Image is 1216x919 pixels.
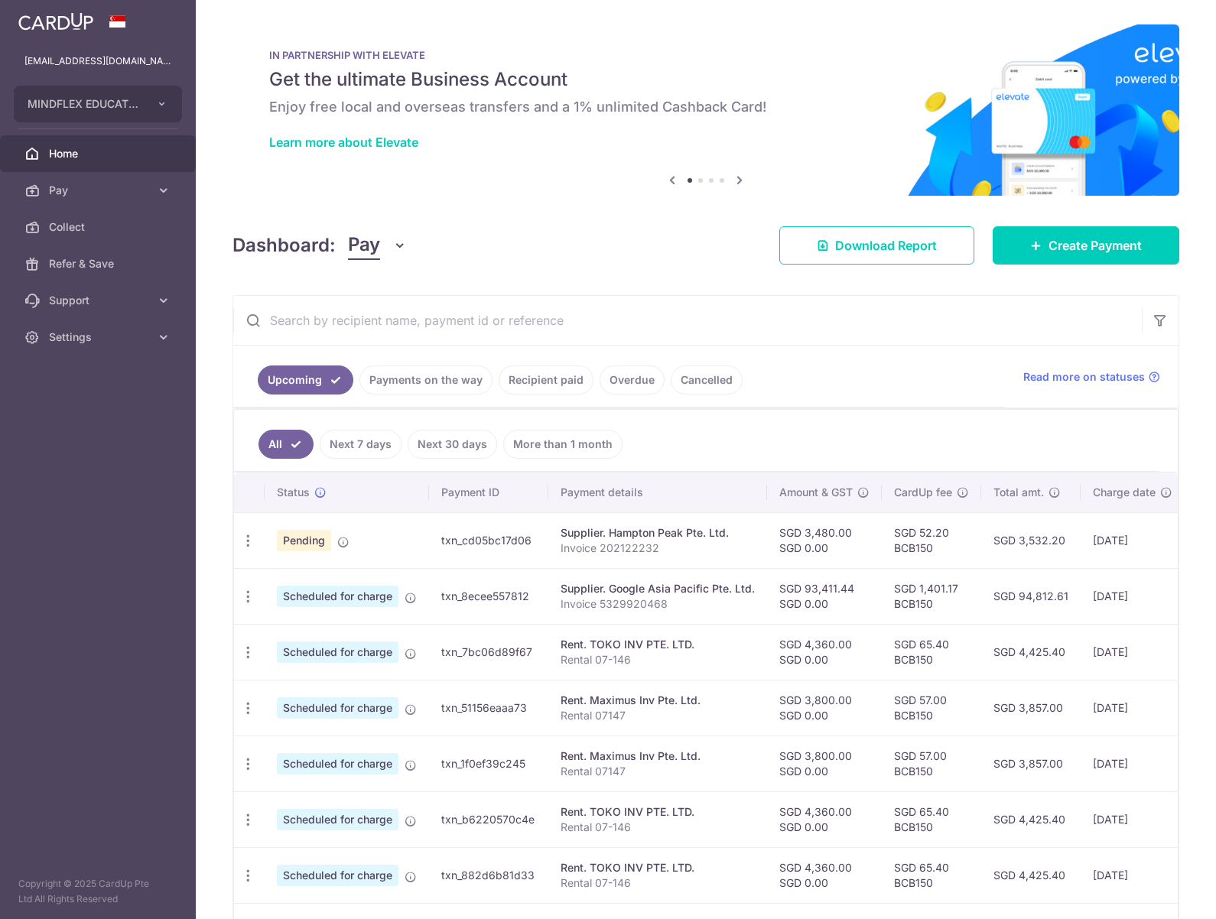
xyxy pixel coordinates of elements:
[561,708,755,723] p: Rental 07147
[882,624,981,680] td: SGD 65.40 BCB150
[258,365,353,395] a: Upcoming
[232,232,336,259] h4: Dashboard:
[561,525,755,541] div: Supplier. Hampton Peak Pte. Ltd.
[28,96,141,112] span: MINDFLEX EDUCATION PTE. LTD.
[429,791,548,847] td: txn_b6220570c4e
[277,485,310,500] span: Status
[671,365,743,395] a: Cancelled
[981,736,1081,791] td: SGD 3,857.00
[1081,680,1185,736] td: [DATE]
[348,231,407,260] button: Pay
[277,753,398,774] span: Scheduled for charge
[561,637,755,652] div: Rent. TOKO INV PTE. LTD.
[882,680,981,736] td: SGD 57.00 BCB150
[779,485,853,500] span: Amount & GST
[429,624,548,680] td: txn_7bc06d89f67
[277,697,398,719] span: Scheduled for charge
[1093,485,1156,500] span: Charge date
[277,809,398,830] span: Scheduled for charge
[408,430,497,459] a: Next 30 days
[1081,624,1185,680] td: [DATE]
[232,24,1179,196] img: Renovation banner
[561,749,755,764] div: Rent. Maximus Inv Pte. Ltd.
[561,764,755,779] p: Rental 07147
[1081,512,1185,568] td: [DATE]
[18,12,93,31] img: CardUp
[882,791,981,847] td: SGD 65.40 BCB150
[981,791,1081,847] td: SGD 4,425.40
[882,568,981,624] td: SGD 1,401.17 BCB150
[981,680,1081,736] td: SGD 3,857.00
[277,865,398,886] span: Scheduled for charge
[258,430,314,459] a: All
[49,183,150,198] span: Pay
[835,236,937,255] span: Download Report
[277,586,398,607] span: Scheduled for charge
[429,568,548,624] td: txn_8ecee557812
[561,596,755,612] p: Invoice 5329920468
[882,847,981,903] td: SGD 65.40 BCB150
[561,860,755,875] div: Rent. TOKO INV PTE. LTD.
[548,472,767,512] th: Payment details
[320,430,402,459] a: Next 7 days
[24,54,171,69] p: [EMAIL_ADDRESS][DOMAIN_NAME]
[767,624,882,680] td: SGD 4,360.00 SGD 0.00
[767,512,882,568] td: SGD 3,480.00 SGD 0.00
[767,568,882,624] td: SGD 93,411.44 SGD 0.00
[894,485,952,500] span: CardUp fee
[1049,236,1142,255] span: Create Payment
[779,226,974,265] a: Download Report
[767,736,882,791] td: SGD 3,800.00 SGD 0.00
[429,847,548,903] td: txn_882d6b81d33
[503,430,623,459] a: More than 1 month
[277,530,331,551] span: Pending
[981,624,1081,680] td: SGD 4,425.40
[882,736,981,791] td: SGD 57.00 BCB150
[767,791,882,847] td: SGD 4,360.00 SGD 0.00
[14,86,182,122] button: MINDFLEX EDUCATION PTE. LTD.
[1081,568,1185,624] td: [DATE]
[429,472,548,512] th: Payment ID
[359,365,493,395] a: Payments on the way
[561,693,755,708] div: Rent. Maximus Inv Pte. Ltd.
[561,875,755,891] p: Rental 07-146
[1023,369,1145,385] span: Read more on statuses
[49,219,150,235] span: Collect
[277,641,398,663] span: Scheduled for charge
[1081,847,1185,903] td: [DATE]
[561,804,755,820] div: Rent. TOKO INV PTE. LTD.
[269,98,1143,116] h6: Enjoy free local and overseas transfers and a 1% unlimited Cashback Card!
[499,365,593,395] a: Recipient paid
[767,847,882,903] td: SGD 4,360.00 SGD 0.00
[767,680,882,736] td: SGD 3,800.00 SGD 0.00
[1023,369,1160,385] a: Read more on statuses
[993,226,1179,265] a: Create Payment
[981,512,1081,568] td: SGD 3,532.20
[269,49,1143,61] p: IN PARTNERSHIP WITH ELEVATE
[882,512,981,568] td: SGD 52.20 BCB150
[561,581,755,596] div: Supplier. Google Asia Pacific Pte. Ltd.
[1081,791,1185,847] td: [DATE]
[1081,736,1185,791] td: [DATE]
[49,330,150,345] span: Settings
[561,652,755,667] p: Rental 07-146
[561,820,755,835] p: Rental 07-146
[429,736,548,791] td: txn_1f0ef39c245
[600,365,665,395] a: Overdue
[269,67,1143,92] h5: Get the ultimate Business Account
[429,680,548,736] td: txn_51156eaaa73
[561,541,755,556] p: Invoice 202122232
[269,135,418,150] a: Learn more about Elevate
[49,256,150,271] span: Refer & Save
[981,847,1081,903] td: SGD 4,425.40
[49,293,150,308] span: Support
[429,512,548,568] td: txn_cd05bc17d06
[348,231,380,260] span: Pay
[981,568,1081,624] td: SGD 94,812.61
[233,296,1142,345] input: Search by recipient name, payment id or reference
[1118,873,1201,911] iframe: Opens a widget where you can find more information
[993,485,1044,500] span: Total amt.
[49,146,150,161] span: Home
